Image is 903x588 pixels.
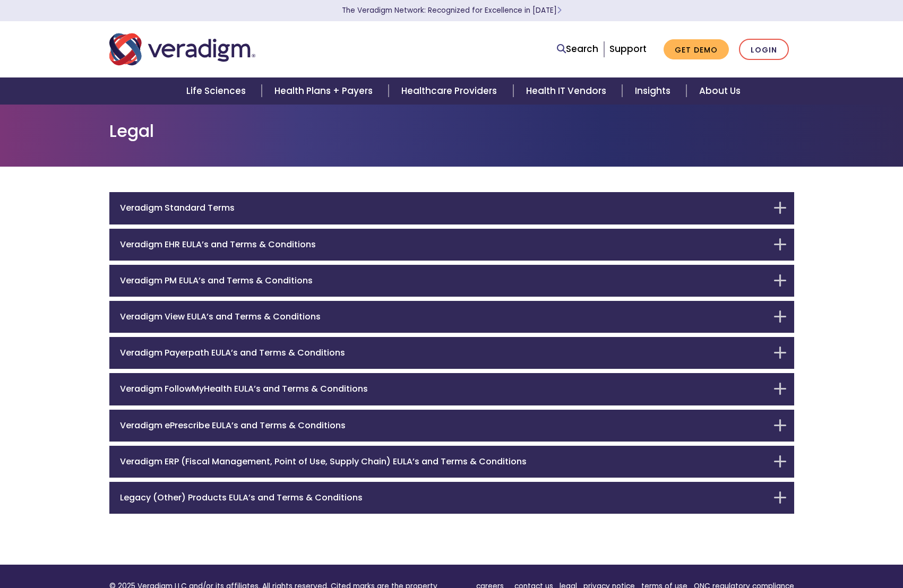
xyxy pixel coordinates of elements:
[120,275,768,286] h6: Veradigm PM EULA’s and Terms & Conditions
[389,77,513,105] a: Healthcare Providers
[739,39,789,60] a: Login
[120,492,768,503] h6: Legacy (Other) Products EULA’s and Terms & Conditions
[120,239,768,249] h6: Veradigm EHR EULA’s and Terms & Conditions
[120,348,768,358] h6: Veradigm Payerpath EULA’s and Terms & Conditions
[664,39,729,60] a: Get Demo
[174,77,262,105] a: Life Sciences
[622,77,686,105] a: Insights
[557,5,562,15] span: Learn More
[120,456,768,466] h6: Veradigm ERP (Fiscal Management, Point of Use, Supply Chain) EULA’s and Terms & Conditions
[109,121,794,141] h1: Legal
[609,42,647,55] a: Support
[262,77,389,105] a: Health Plans + Payers
[513,77,622,105] a: Health IT Vendors
[686,77,753,105] a: About Us
[120,420,768,430] h6: Veradigm ePrescribe EULA’s and Terms & Conditions
[120,203,768,213] h6: Veradigm Standard Terms
[120,312,768,322] h6: Veradigm View EULA’s and Terms & Conditions
[109,32,255,67] img: Veradigm logo
[120,384,768,394] h6: Veradigm FollowMyHealth EULA’s and Terms & Conditions
[557,42,598,56] a: Search
[342,5,562,15] a: The Veradigm Network: Recognized for Excellence in [DATE]Learn More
